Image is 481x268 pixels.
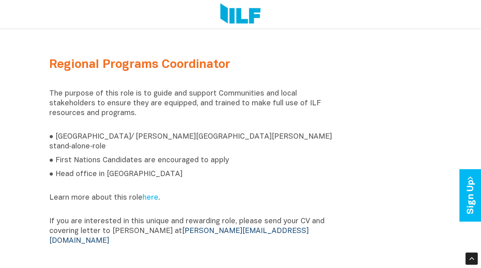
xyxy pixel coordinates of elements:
[49,217,334,246] p: If you are interested in this unique and rewarding role, please send your CV and covering letter ...
[49,89,334,128] p: The purpose of this role is to guide and support Communities and local stakeholders to ensure the...
[466,253,478,265] div: Scroll Back to Top
[49,132,334,152] p: ● [GEOGRAPHIC_DATA]/ [PERSON_NAME][GEOGRAPHIC_DATA][PERSON_NAME] stand‑alone‑role
[49,193,334,213] p: Learn more about this role .
[143,194,158,201] a: here
[49,58,334,85] h2: Regional Programs Coordinator
[220,3,261,25] img: Logo
[49,156,334,166] p: ● First Nations Candidates are encouraged to apply
[49,170,334,189] p: ● Head office in [GEOGRAPHIC_DATA]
